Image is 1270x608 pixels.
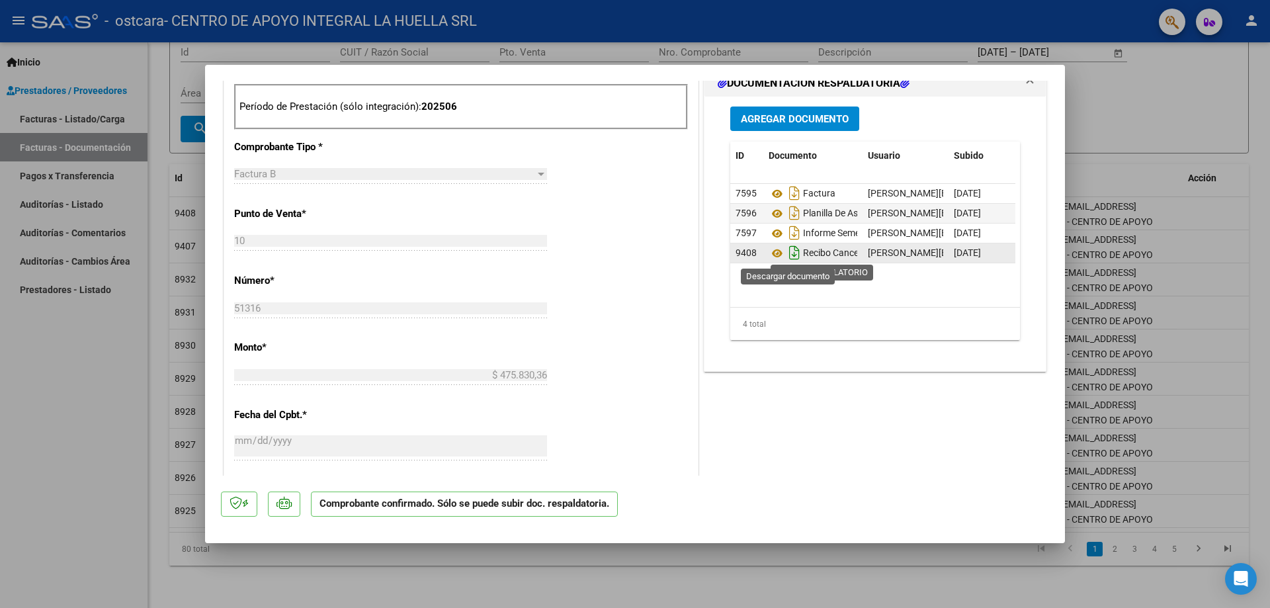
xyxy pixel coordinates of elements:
span: Agregar Documento [741,113,849,125]
i: Descargar documento [786,242,803,263]
datatable-header-cell: Acción [1015,142,1081,170]
span: Usuario [868,150,900,161]
div: DOCUMENTACIÓN RESPALDATORIA [704,97,1046,371]
span: Recibo Cancelatorio [769,248,885,259]
div: Open Intercom Messenger [1225,563,1257,595]
p: Período de Prestación (sólo integración): [239,99,683,114]
mat-expansion-panel-header: DOCUMENTACIÓN RESPALDATORIA [704,70,1046,97]
span: Factura B [234,168,276,180]
i: Descargar documento [786,222,803,243]
p: Punto de Venta [234,206,370,222]
span: 7595 [736,188,757,198]
span: Factura [769,189,835,199]
p: Número [234,273,370,288]
p: Comprobante confirmado. Sólo se puede subir doc. respaldatoria. [311,492,618,517]
p: Comprobante Tipo * [234,140,370,155]
span: Planilla De Asistencia Junio 2025 [769,208,938,219]
button: Agregar Documento [730,107,859,131]
span: [DATE] [954,188,981,198]
span: ID [736,150,744,161]
span: 7596 [736,208,757,218]
div: 4 total [730,308,1020,341]
datatable-header-cell: Usuario [863,142,949,170]
p: Monto [234,340,370,355]
datatable-header-cell: Subido [949,142,1015,170]
h1: DOCUMENTACIÓN RESPALDATORIA [718,75,910,91]
i: Descargar documento [786,202,803,224]
strong: 202506 [421,101,457,112]
span: 7597 [736,228,757,238]
span: [DATE] [954,228,981,238]
span: Documento [769,150,817,161]
span: [DATE] [954,208,981,218]
span: Informe Semestral [769,228,878,239]
span: [DATE] [954,247,981,258]
i: Descargar documento [786,183,803,204]
span: 9408 [736,247,757,258]
p: Fecha del Cpbt. [234,408,370,423]
span: Subido [954,150,984,161]
datatable-header-cell: Documento [763,142,863,170]
datatable-header-cell: ID [730,142,763,170]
